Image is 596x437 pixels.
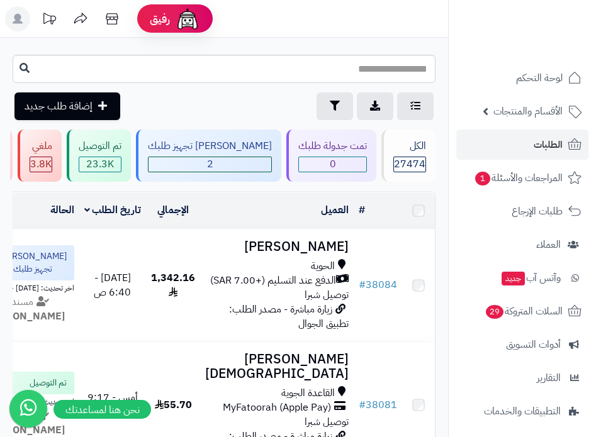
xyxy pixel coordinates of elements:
span: أمس - 9:17 م [87,390,138,419]
span: العملاء [536,236,561,253]
span: تم التوصيل [30,377,67,389]
a: أدوات التسويق [456,329,588,360]
span: الدفع عند التسليم (+7.00 SAR) [210,274,336,288]
span: # [359,277,366,292]
span: القاعدة الجوية [281,386,335,401]
span: 1,342.16 [151,270,195,300]
a: تمت جدولة طلبك 0 [284,130,379,182]
span: MyFatoorah (Apple Pay) [223,401,331,415]
a: الكل27474 [379,130,438,182]
span: 29 [485,304,504,319]
a: السلات المتروكة29 [456,296,588,326]
span: الطلبات [534,136,563,153]
a: #38081 [359,397,397,412]
a: [PERSON_NAME] تجهيز طلبك 2 [133,130,284,182]
h3: [PERSON_NAME][DEMOGRAPHIC_DATA] [205,352,349,381]
span: الأقسام والمنتجات [493,102,563,120]
span: 0 [299,157,366,172]
span: جديد [502,272,525,285]
a: تاريخ الطلب [84,202,142,218]
div: تم التوصيل [79,139,121,153]
span: 23.3K [79,157,121,172]
a: المراجعات والأسئلة1 [456,163,588,193]
a: وآتس آبجديد [456,263,588,293]
a: العملاء [456,230,588,260]
a: لوحة التحكم [456,63,588,93]
a: ملغي 3.8K [15,130,64,182]
div: [PERSON_NAME] تجهيز طلبك [148,139,272,153]
span: إضافة طلب جديد [25,99,93,114]
span: وآتس آب [500,269,561,287]
span: 55.70 [155,397,192,412]
span: توصيل شبرا [305,414,349,429]
a: # [359,202,365,218]
a: التطبيقات والخدمات [456,396,588,426]
span: التقارير [537,369,561,387]
span: 27474 [394,157,425,172]
span: 1 [475,171,491,186]
a: الحالة [50,202,74,218]
div: ملغي [30,139,52,153]
h3: [PERSON_NAME] [205,240,349,254]
span: طلبات الإرجاع [512,202,563,220]
div: تمت جدولة طلبك [298,139,367,153]
a: الطلبات [456,130,588,160]
span: [DATE] - 6:40 ص [94,270,131,300]
a: تحديثات المنصة [33,6,65,35]
span: 3.8K [30,157,52,172]
a: تم التوصيل 23.3K [64,130,133,182]
a: إضافة طلب جديد [14,92,120,120]
img: logo-2.png [510,21,584,48]
div: 3821 [30,157,52,172]
span: الحوية [311,259,335,274]
img: ai-face.png [175,6,200,31]
div: 23279 [79,157,121,172]
span: زيارة مباشرة - مصدر الطلب: تطبيق الجوال [229,302,349,331]
span: أدوات التسويق [506,336,561,353]
a: العميل [321,202,349,218]
span: رفيق [150,11,170,26]
a: طلبات الإرجاع [456,196,588,226]
span: المراجعات والأسئلة [474,169,563,187]
span: السلات المتروكة [485,302,563,320]
span: 2 [149,157,271,172]
span: توصيل شبرا [305,287,349,302]
div: الكل [393,139,426,153]
a: #38084 [359,277,397,292]
span: # [359,397,366,412]
span: التطبيقات والخدمات [484,402,561,420]
span: لوحة التحكم [516,69,563,87]
a: التقارير [456,363,588,393]
a: الإجمالي [157,202,189,218]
